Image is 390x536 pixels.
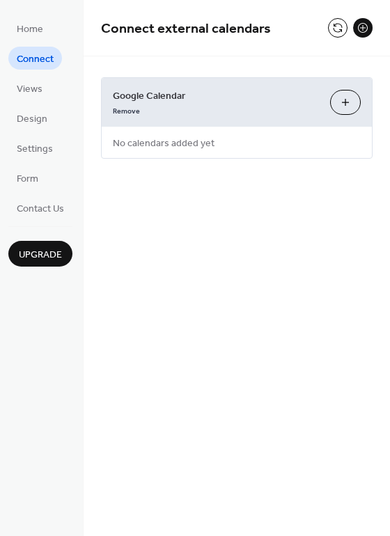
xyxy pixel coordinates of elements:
[17,172,38,187] span: Form
[17,52,54,67] span: Connect
[102,128,226,159] span: No calendars added yet
[113,107,140,116] span: Remove
[8,47,62,70] a: Connect
[17,202,64,216] span: Contact Us
[8,107,56,129] a: Design
[17,112,47,127] span: Design
[113,89,319,104] span: Google Calendar
[8,136,61,159] a: Settings
[17,82,42,97] span: Views
[8,77,51,100] a: Views
[17,142,53,157] span: Settings
[8,241,72,267] button: Upgrade
[8,166,47,189] a: Form
[17,22,43,37] span: Home
[8,17,52,40] a: Home
[8,196,72,219] a: Contact Us
[101,15,271,42] span: Connect external calendars
[19,248,62,262] span: Upgrade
